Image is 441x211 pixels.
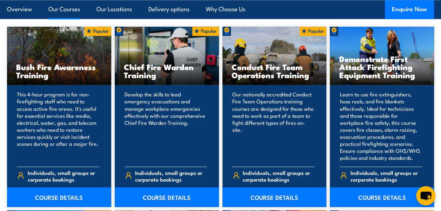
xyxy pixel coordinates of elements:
h3: Conduct Fire Team Operations Training [232,63,318,79]
p: Learn to use fire extinguishers, hose reels, and fire blankets effectively. Ideal for technicians... [340,91,422,161]
h3: Chief Fire Warden Training [124,63,210,79]
span: Individuals, small groups or corporate bookings [135,169,207,182]
span: Individuals, small groups or corporate bookings [350,169,422,182]
span: Individuals, small groups or corporate bookings [243,169,314,182]
p: Develop the skills to lead emergency evacuations and manage workplace emergencies effectively wit... [125,91,207,161]
a: COURSE DETAILS [222,187,327,207]
span: Individuals, small groups or corporate bookings [28,169,99,182]
a: COURSE DETAILS [330,187,434,207]
p: Our nationally accredited Conduct Fire Team Operations training courses are designed for those wh... [232,91,315,161]
p: This 4-hour program is for non-firefighting staff who need to access active fire areas. It's usef... [17,91,99,161]
h3: Demonstrate First Attack Firefighting Equipment Training [339,55,425,79]
a: COURSE DETAILS [7,187,111,207]
h3: Bush Fire Awareness Training [16,63,102,79]
button: chat-button [416,186,435,205]
a: COURSE DETAILS [115,187,219,207]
